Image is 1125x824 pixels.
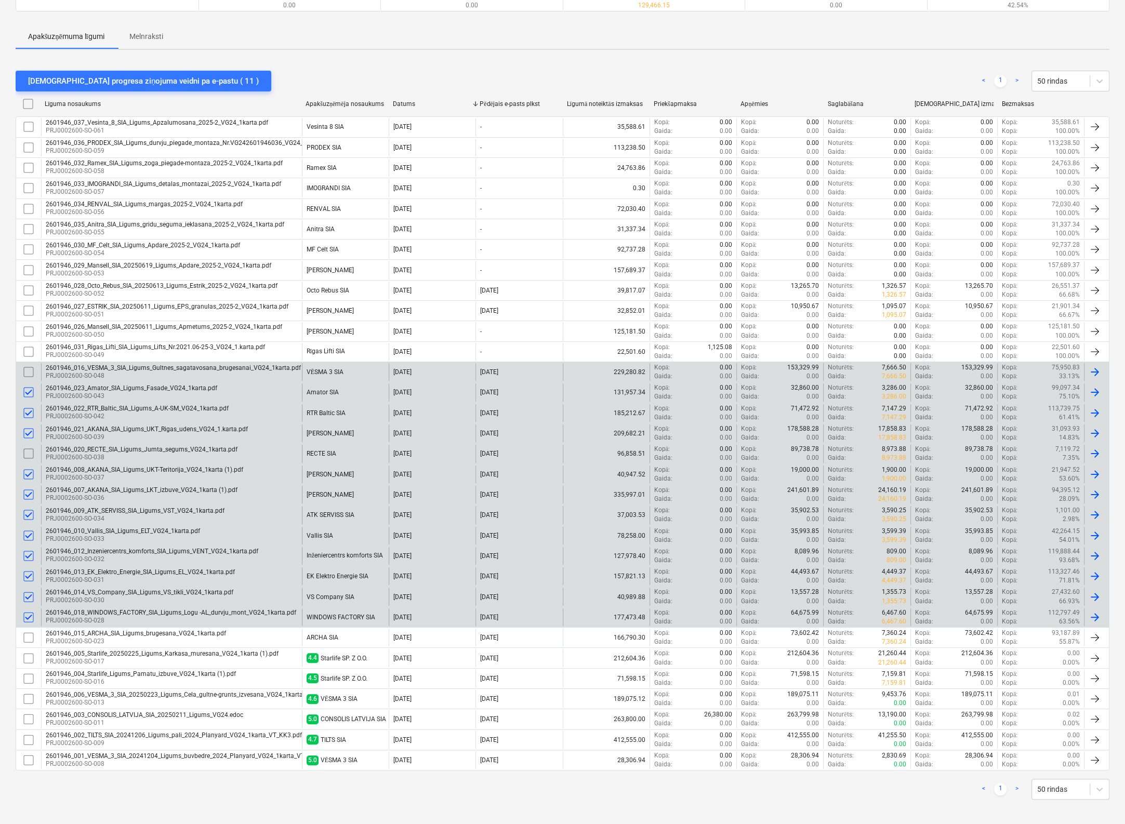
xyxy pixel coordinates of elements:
[741,159,757,168] p: Kopā :
[720,168,732,177] p: 0.00
[741,200,757,209] p: Kopā :
[563,282,650,299] div: 39,817.07
[1052,282,1080,290] p: 26,551.37
[1002,127,1017,136] p: Kopā :
[965,282,993,290] p: 13,265.70
[654,209,672,218] p: Gaida :
[393,100,471,108] div: Datums
[563,506,650,524] div: 37,003.53
[720,179,732,188] p: 0.00
[894,188,906,197] p: 0.00
[894,270,906,279] p: 0.00
[720,311,732,320] p: 0.00
[894,159,906,168] p: 0.00
[480,123,482,130] div: -
[46,208,243,217] p: PRJ0002600-SO-056
[563,486,650,503] div: 335,997.01
[1002,282,1017,290] p: Kopā :
[480,164,482,171] div: -
[981,290,993,299] p: 0.00
[563,118,650,136] div: 35,588.61
[882,302,906,311] p: 1,095.07
[393,307,412,314] div: [DATE]
[1011,75,1023,87] a: Next page
[981,220,993,229] p: 0.00
[393,246,412,253] div: [DATE]
[720,118,732,127] p: 0.00
[720,241,732,249] p: 0.00
[741,261,757,270] p: Kopā :
[828,209,846,218] p: Gaida :
[654,118,670,127] p: Kopā :
[828,229,846,238] p: Gaida :
[563,629,650,646] div: 166,790.30
[806,179,819,188] p: 0.00
[631,1,677,10] p: 129,466.15
[981,127,993,136] p: 0.00
[393,184,412,192] div: [DATE]
[307,205,341,212] div: RENVAL SIA
[46,126,268,135] p: PRJ0002600-SO-061
[741,270,759,279] p: Gaida :
[563,302,650,320] div: 32,852.01
[563,159,650,177] div: 24,763.86
[915,118,931,127] p: Kopā :
[828,100,906,108] div: Saglabāšana
[28,31,104,42] p: Apakšuzņēmuma līgumi
[828,148,846,156] p: Gaida :
[894,249,906,258] p: 0.00
[915,127,933,136] p: Gaida :
[307,225,335,233] div: Anitra SIA
[654,220,670,229] p: Kopā :
[981,159,993,168] p: 0.00
[46,262,271,269] div: 2601946_029_Mansell_SIA_20250619_Ligums_Apdare_2025-2_VG24_1karta.pdf
[306,100,384,108] div: Apakšuzņēmēja nosaukums
[720,290,732,299] p: 0.00
[563,527,650,544] div: 78,258.00
[444,1,500,10] p: 0.00
[563,424,650,442] div: 209,682.21
[741,179,757,188] p: Kopā :
[806,148,819,156] p: 0.00
[1055,168,1080,177] p: 100.00%
[46,282,277,289] div: 2601946_028_Octo_Rebus_SIA_20250613_Ligums_Estrik_2025-2_VG24_1karta.pdf
[307,123,344,130] div: Vesinta 8 SIA
[654,249,672,258] p: Gaida :
[1002,139,1017,148] p: Kopā :
[806,139,819,148] p: 0.00
[741,148,759,156] p: Gaida :
[654,302,670,311] p: Kopā :
[741,282,757,290] p: Kopā :
[563,649,650,667] div: 212,604.36
[720,209,732,218] p: 0.00
[393,205,412,212] div: [DATE]
[563,404,650,422] div: 185,212.67
[1073,774,1125,824] iframe: Chat Widget
[1002,220,1017,229] p: Kopā :
[981,148,993,156] p: 0.00
[828,200,853,209] p: Noturēts :
[480,100,558,108] div: Pēdējais e-pasts plkst
[806,261,819,270] p: 0.00
[1055,148,1080,156] p: 100.00%
[563,383,650,401] div: 131,957.34
[393,164,412,171] div: [DATE]
[46,221,284,228] div: 2601946_035_Anitra_SIA_Ligums_gridu_seguma_ieklasana_2025-2_VG24_1karta.pdf
[480,205,482,212] div: -
[828,127,846,136] p: Gaida :
[1002,100,1080,108] div: Bezmaksas
[480,225,482,233] div: -
[563,710,650,728] div: 263,800.00
[654,200,670,209] p: Kopā :
[915,100,993,108] div: [DEMOGRAPHIC_DATA] izmaksas
[480,267,482,274] div: -
[1055,270,1080,279] p: 100.00%
[1055,209,1080,218] p: 100.00%
[828,241,853,249] p: Noturēts :
[1002,209,1017,218] p: Kopā :
[915,241,931,249] p: Kopā :
[806,249,819,258] p: 0.00
[981,179,993,188] p: 0.00
[28,74,259,88] div: [DEMOGRAPHIC_DATA] progresa ziņojuma veidni pa e-pastu ( 11 )
[828,179,853,188] p: Noturēts :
